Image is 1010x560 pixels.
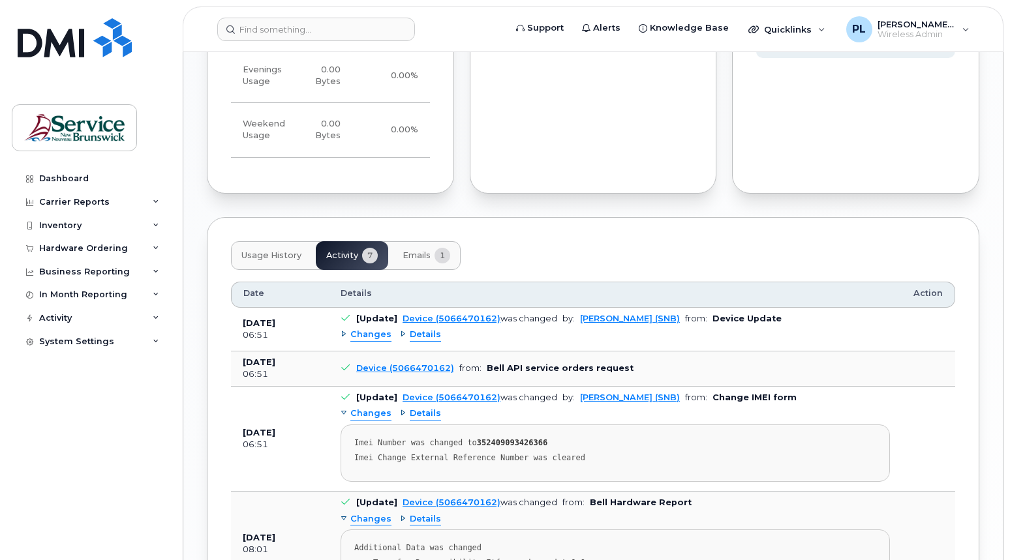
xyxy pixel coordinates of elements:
b: Bell Hardware Report [590,497,692,507]
th: Action [902,282,955,308]
a: [PERSON_NAME] (SNB) [580,314,680,323]
td: Weekend Usage [231,103,298,158]
span: Details [410,407,441,420]
span: Emails [403,250,431,261]
div: Additional Data was changed [354,543,876,553]
a: [PERSON_NAME] (SNB) [580,392,680,402]
a: Support [507,15,573,41]
div: Imei Change External Reference Number was cleared [354,453,876,463]
td: 0.00% [352,49,430,104]
b: [DATE] [243,533,275,542]
span: from: [562,497,585,507]
tr: Friday from 6:00pm to Monday 8:00am [231,103,430,158]
span: Wireless Admin [878,29,956,40]
span: Details [410,329,441,341]
span: Support [527,22,564,35]
span: from: [459,363,482,373]
a: Device (5066470162) [403,497,500,507]
td: Evenings Usage [231,49,298,104]
div: 06:51 [243,368,317,380]
b: [Update] [356,314,397,323]
tr: Weekdays from 6:00pm to 8:00am [231,49,430,104]
div: was changed [403,392,557,402]
b: [DATE] [243,357,275,367]
td: 0.00 Bytes [298,103,352,158]
span: Details [341,287,372,299]
b: [DATE] [243,318,275,328]
input: Find something... [217,18,415,41]
span: Usage History [241,250,301,261]
b: [DATE] [243,428,275,437]
a: Device (5066470162) [403,314,500,323]
div: 08:01 [243,544,317,555]
td: 0.00 Bytes [298,49,352,104]
span: Changes [350,513,391,525]
strong: 352409093426366 [477,438,547,447]
span: 1 [435,248,450,263]
div: was changed [403,314,557,323]
span: Details [410,513,441,525]
div: was changed [403,497,557,507]
td: 0.00% [352,103,430,158]
span: from: [685,392,707,402]
span: Knowledge Base [650,22,729,35]
div: Imei Number was changed to [354,438,876,448]
span: Date [243,287,264,299]
div: 06:51 [243,439,317,450]
span: from: [685,314,707,323]
span: PL [852,22,866,37]
span: Changes [350,329,391,341]
b: Bell API service orders request [487,363,634,373]
div: 06:51 [243,329,317,341]
span: Quicklinks [764,24,812,35]
span: Alerts [593,22,620,35]
span: [PERSON_NAME] (SNB) [878,19,956,29]
span: by: [562,392,575,402]
b: Change IMEI form [712,392,797,402]
a: Knowledge Base [630,15,738,41]
a: Device (5066470162) [403,392,500,402]
a: Alerts [573,15,630,41]
b: [Update] [356,392,397,402]
span: by: [562,314,575,323]
span: Changes [350,407,391,420]
b: [Update] [356,497,397,507]
a: Device (5066470162) [356,363,454,373]
div: Quicklinks [739,16,834,42]
div: Penney, Lily (SNB) [837,16,979,42]
b: Device Update [712,314,782,323]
